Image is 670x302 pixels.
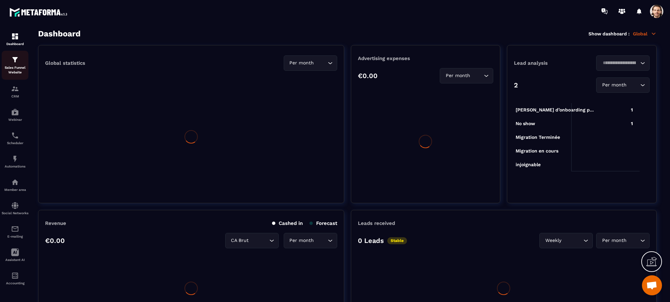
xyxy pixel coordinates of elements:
img: accountant [11,272,19,280]
p: 2 [514,81,518,89]
a: accountantaccountantAccounting [2,267,28,290]
img: formation [11,32,19,40]
a: formationformationDashboard [2,27,28,51]
p: Global [633,31,657,37]
p: Show dashboard : [588,31,630,36]
div: Search for option [596,233,650,248]
input: Search for option [315,237,326,244]
p: Advertising expenses [358,55,493,61]
img: formation [11,85,19,93]
input: Search for option [315,59,326,67]
p: Cashed in [272,220,303,226]
p: Assistant AI [2,258,28,262]
span: Per month [288,59,315,67]
tspan: Migration en cours [516,148,558,154]
p: Lead analysis [514,60,582,66]
div: Search for option [440,68,493,83]
img: automations [11,155,19,163]
tspan: [PERSON_NAME] d’onboarding p... [516,107,594,113]
input: Search for option [628,81,639,89]
div: Open chat [642,275,662,295]
p: Automations [2,165,28,168]
tspan: injoignable [516,162,541,168]
img: logo [9,6,70,18]
a: schedulerschedulerScheduler [2,126,28,150]
p: CRM [2,94,28,98]
p: Forecast [309,220,337,226]
span: Per month [600,81,628,89]
input: Search for option [600,59,639,67]
div: Search for option [596,77,650,93]
img: social-network [11,202,19,210]
p: Dashboard [2,42,28,46]
div: Search for option [284,233,337,248]
p: Accounting [2,281,28,285]
p: Leads received [358,220,395,226]
h3: Dashboard [38,29,81,38]
span: Per month [444,72,472,79]
p: Stable [387,237,407,244]
img: automations [11,178,19,186]
div: Search for option [539,233,593,248]
p: Webinar [2,118,28,121]
p: Scheduler [2,141,28,145]
div: Search for option [596,55,650,71]
img: scheduler [11,131,19,139]
a: social-networksocial-networkSocial Networks [2,197,28,220]
p: E-mailing [2,235,28,238]
tspan: No show [516,121,535,126]
tspan: Migration Terminée [516,134,560,140]
p: Global statistics [45,60,85,66]
p: €0.00 [358,72,378,80]
span: Per month [288,237,315,244]
div: Search for option [225,233,279,248]
input: Search for option [628,237,639,244]
img: formation [11,56,19,64]
a: Assistant AI [2,243,28,267]
p: €0.00 [45,237,65,245]
p: 0 Leads [358,237,384,245]
input: Search for option [563,237,582,244]
a: formationformationCRM [2,80,28,103]
img: email [11,225,19,233]
p: Social Networks [2,211,28,215]
p: Revenue [45,220,66,226]
p: Sales Funnel Website [2,65,28,75]
a: formationformationSales Funnel Website [2,51,28,80]
a: automationsautomationsWebinar [2,103,28,126]
span: Per month [600,237,628,244]
input: Search for option [472,72,482,79]
a: automationsautomationsAutomations [2,150,28,173]
img: automations [11,108,19,116]
a: emailemailE-mailing [2,220,28,243]
span: CA Brut [230,237,250,244]
a: automationsautomationsMember area [2,173,28,197]
p: Member area [2,188,28,192]
span: Weekly [544,237,563,244]
input: Search for option [250,237,268,244]
div: Search for option [284,55,337,71]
